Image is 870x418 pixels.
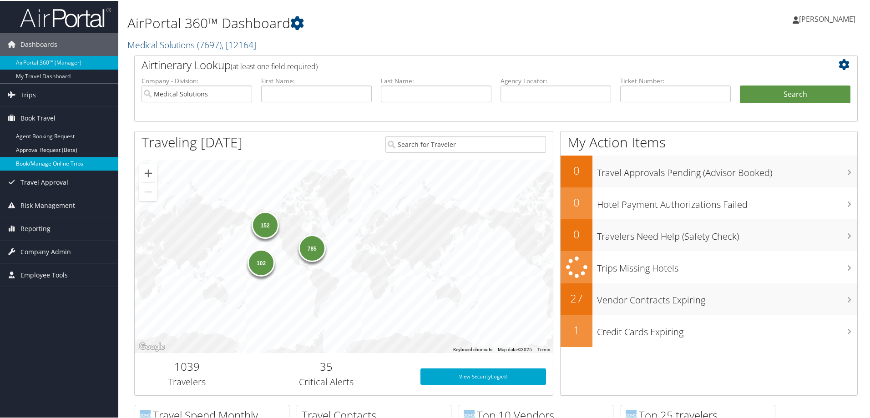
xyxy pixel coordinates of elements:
a: 27Vendor Contracts Expiring [561,282,857,314]
img: Google [137,340,167,352]
a: [PERSON_NAME] [793,5,865,32]
span: Trips [20,83,36,106]
span: Map data ©2025 [498,346,532,351]
img: airportal-logo.png [20,6,111,27]
label: Company - Division: [142,76,252,85]
span: Company Admin [20,240,71,262]
h3: Travelers [142,375,233,388]
label: Ticket Number: [620,76,731,85]
h2: Airtinerary Lookup [142,56,790,72]
span: Reporting [20,217,51,239]
span: Dashboards [20,32,57,55]
button: Zoom out [139,182,157,200]
h1: AirPortal 360™ Dashboard [127,13,619,32]
span: Employee Tools [20,263,68,286]
h1: My Action Items [561,132,857,151]
button: Zoom in [139,163,157,181]
button: Search [740,85,850,103]
input: Search for Traveler [385,135,546,152]
a: View SecurityLogic® [420,368,546,384]
h2: 27 [561,290,592,305]
h3: Critical Alerts [246,375,407,388]
h3: Travelers Need Help (Safety Check) [597,225,857,242]
h2: 0 [561,162,592,177]
label: Last Name: [381,76,491,85]
div: 152 [251,211,278,238]
a: Medical Solutions [127,38,256,50]
span: Book Travel [20,106,56,129]
h2: 1039 [142,358,233,373]
span: [PERSON_NAME] [799,13,855,23]
label: Agency Locator: [501,76,611,85]
h2: 0 [561,194,592,209]
h1: Traveling [DATE] [142,132,243,151]
h2: 0 [561,226,592,241]
a: Open this area in Google Maps (opens a new window) [137,340,167,352]
a: 0Hotel Payment Authorizations Failed [561,186,857,218]
span: Travel Approval [20,170,68,193]
h3: Credit Cards Expiring [597,320,857,337]
div: 785 [298,234,325,261]
span: (at least one field required) [231,60,318,71]
a: 0Travel Approvals Pending (Advisor Booked) [561,155,857,186]
span: Risk Management [20,193,75,216]
h2: 35 [246,358,407,373]
span: , [ 12164 ] [222,38,256,50]
a: 0Travelers Need Help (Safety Check) [561,218,857,250]
label: First Name: [261,76,372,85]
h3: Trips Missing Hotels [597,257,857,274]
h3: Hotel Payment Authorizations Failed [597,193,857,210]
a: 1Credit Cards Expiring [561,314,857,346]
a: Terms (opens in new tab) [537,346,550,351]
h3: Vendor Contracts Expiring [597,288,857,306]
button: Keyboard shortcuts [453,346,492,352]
span: ( 7697 ) [197,38,222,50]
a: Trips Missing Hotels [561,250,857,282]
div: 102 [248,248,275,275]
h2: 1 [561,322,592,337]
h3: Travel Approvals Pending (Advisor Booked) [597,161,857,178]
